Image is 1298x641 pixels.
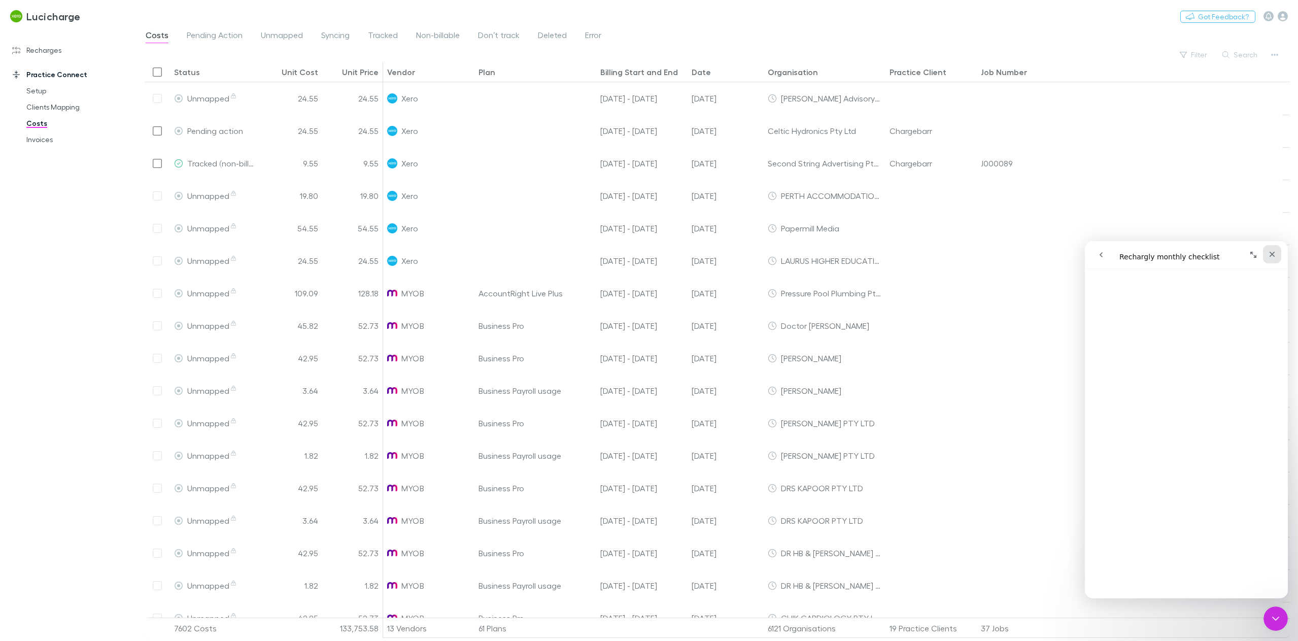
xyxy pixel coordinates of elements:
div: 1.82 [322,440,383,472]
div: Business Payroll usage [474,504,596,537]
img: MYOB's Logo [387,288,397,298]
div: 01 Jul - 31 Jul 25 [596,440,688,472]
div: Billing Start and End [600,67,678,77]
img: MYOB's Logo [387,483,397,493]
span: MYOB [401,277,424,309]
img: MYOB's Logo [387,613,397,623]
span: Doctor [PERSON_NAME] [781,321,869,330]
span: Xero [401,180,418,212]
div: 24.55 [261,115,322,147]
span: PERTH ACCOMMODATION PTY LTD [781,191,913,200]
span: Unmapped [187,321,237,330]
div: 37 Jobs [977,618,1068,638]
button: Got Feedback? [1180,11,1255,23]
div: 3.64 [322,375,383,407]
div: 24.55 [261,245,322,277]
img: Lucicharge's Logo [10,10,22,22]
span: MYOB [401,310,424,342]
div: 52.73 [322,602,383,634]
button: Filter [1175,49,1213,61]
div: Second String Advertising Pty Ltd [768,147,881,179]
div: 109.09 [261,277,322,310]
span: MYOB [401,375,424,407]
div: Unit Price [342,67,379,77]
div: 01 Jul - 31 Jul 25 [596,310,688,342]
span: Xero [401,115,418,147]
iframe: Intercom live chat [1263,606,1288,631]
img: MYOB's Logo [387,548,397,558]
div: 02 Jul 2025 [688,569,764,602]
div: 02 Jul 2025 [688,440,764,472]
span: MYOB [401,569,424,601]
img: MYOB's Logo [387,386,397,396]
div: 27 May 2025 [688,115,764,147]
a: Invoices [16,131,142,148]
span: Pending action [187,126,243,136]
span: MYOB [401,537,424,569]
div: 61 Plans [474,618,596,638]
span: [PERSON_NAME] Advisory Lending Pty Ltd [781,93,934,103]
span: [PERSON_NAME] [781,353,841,363]
div: 54.55 [322,212,383,245]
img: Xero's Logo [387,191,397,201]
span: Unmapped [187,386,237,395]
span: Unmapped [187,451,237,460]
span: Xero [401,212,418,244]
span: Unmapped [261,30,303,43]
div: 27 May 2025 [688,245,764,277]
div: 01 Jul - 31 Jul 25 [596,277,688,310]
div: Date [692,67,711,77]
div: 1.82 [261,569,322,602]
div: Status [174,67,200,77]
div: 28 Apr - 27 May 25 [596,115,688,147]
div: 28 Apr - 27 May 25 [596,147,688,180]
span: Unmapped [187,93,237,103]
span: [PERSON_NAME] [781,386,841,395]
div: 42.95 [261,472,322,504]
div: Business Payroll usage [474,569,596,602]
div: 02 Jul 2025 [688,310,764,342]
span: Unmapped [187,353,237,363]
img: Xero's Logo [387,126,397,136]
div: 42.95 [261,407,322,440]
span: Costs [146,30,168,43]
span: MYOB [401,472,424,504]
div: 6121 Organisations [764,618,885,638]
span: MYOB [401,440,424,471]
span: CHIK CARDIOLOGY PTY LTD [781,613,885,623]
div: 28 Apr - 27 May 25 [596,245,688,277]
div: 24.55 [322,82,383,115]
div: 01 Jul - 31 Jul 25 [596,407,688,440]
h3: Lucicharge [26,10,81,22]
span: Xero [401,147,418,179]
div: 133,753.58 [322,618,383,638]
div: 28 Apr - 27 May 25 [596,82,688,115]
div: Plan [479,67,495,77]
span: Non-billable [416,30,460,43]
a: Lucicharge [4,4,87,28]
div: 24.55 [261,82,322,115]
div: 52.73 [322,472,383,504]
div: Chargebarr [890,147,932,179]
div: 3.64 [322,504,383,537]
div: Organisation [768,67,818,77]
span: Syncing [321,30,350,43]
span: Unmapped [187,516,237,525]
span: MYOB [401,504,424,536]
span: Unmapped [187,581,237,590]
div: 52.73 [322,342,383,375]
div: 01 Jul - 31 Jul 25 [596,602,688,634]
img: MYOB's Logo [387,353,397,363]
span: DR HB & [PERSON_NAME] PTY LTD [781,548,907,558]
div: 3.64 [261,375,322,407]
img: Xero's Logo [387,223,397,233]
a: Costs [16,115,142,131]
a: Recharges [2,42,142,58]
span: LAURUS HIGHER EDUCATION PTY LTD [781,256,919,265]
div: 27 Aug 2024 [688,212,764,245]
div: 02 Jul 2025 [688,472,764,504]
span: DRS KAPOOR PTY LTD [781,483,863,493]
div: 54.55 [261,212,322,245]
